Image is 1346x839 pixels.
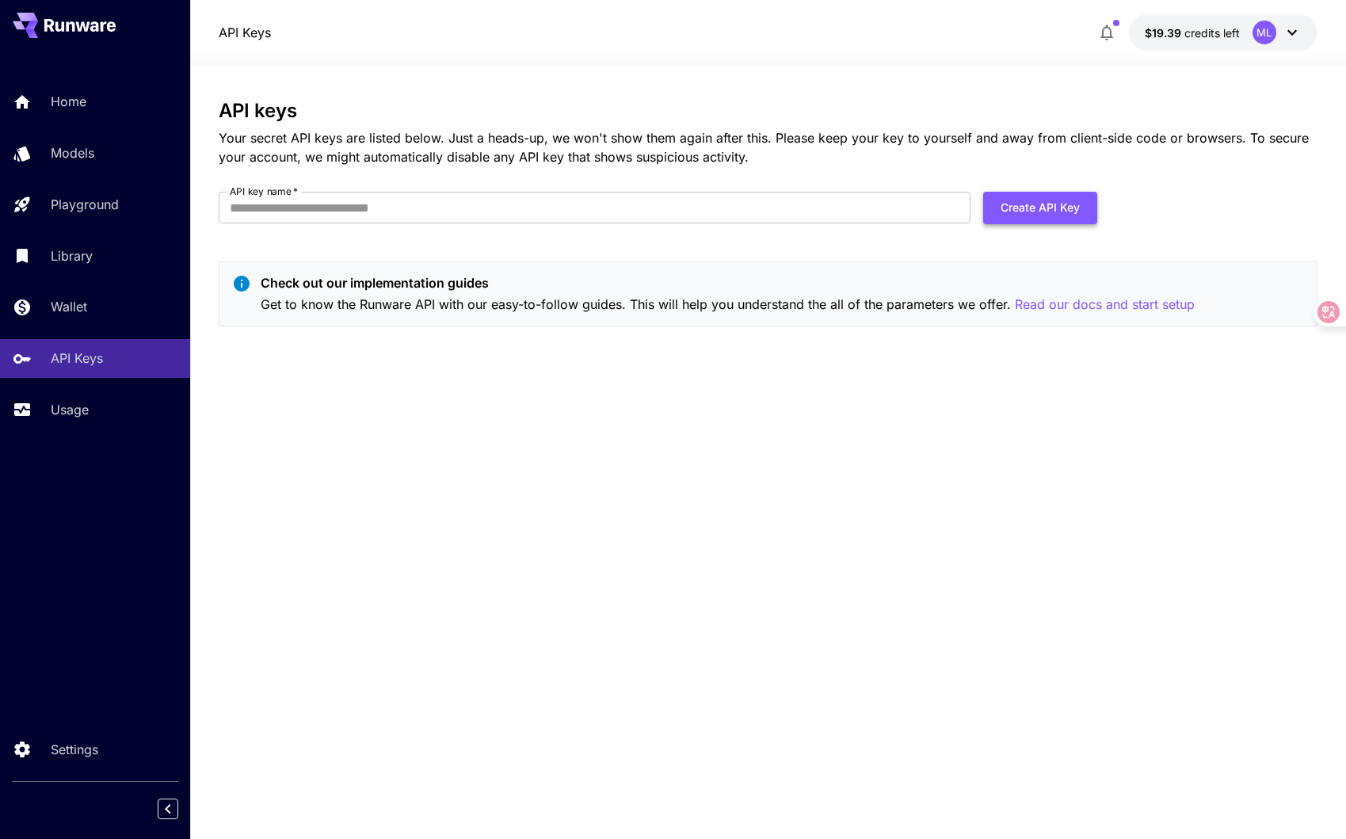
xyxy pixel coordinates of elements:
[51,246,93,265] p: Library
[219,23,271,42] nav: breadcrumb
[983,192,1097,224] button: Create API Key
[51,349,103,368] p: API Keys
[261,273,1195,292] p: Check out our implementation guides
[158,799,178,819] button: Collapse sidebar
[170,795,190,823] div: Collapse sidebar
[1145,26,1184,40] span: $19.39
[51,740,98,759] p: Settings
[261,295,1195,315] p: Get to know the Runware API with our easy-to-follow guides. This will help you understand the all...
[1129,14,1317,51] button: $19.3897ML
[1184,26,1240,40] span: credits left
[1015,295,1195,315] button: Read our docs and start setup
[51,297,87,316] p: Wallet
[219,100,1317,122] h3: API keys
[219,128,1317,166] p: Your secret API keys are listed below. Just a heads-up, we won't show them again after this. Plea...
[1253,21,1276,44] div: ML
[51,400,89,419] p: Usage
[51,195,119,214] p: Playground
[51,143,94,162] p: Models
[230,185,298,198] label: API key name
[51,92,86,111] p: Home
[219,23,271,42] a: API Keys
[1145,25,1240,41] div: $19.3897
